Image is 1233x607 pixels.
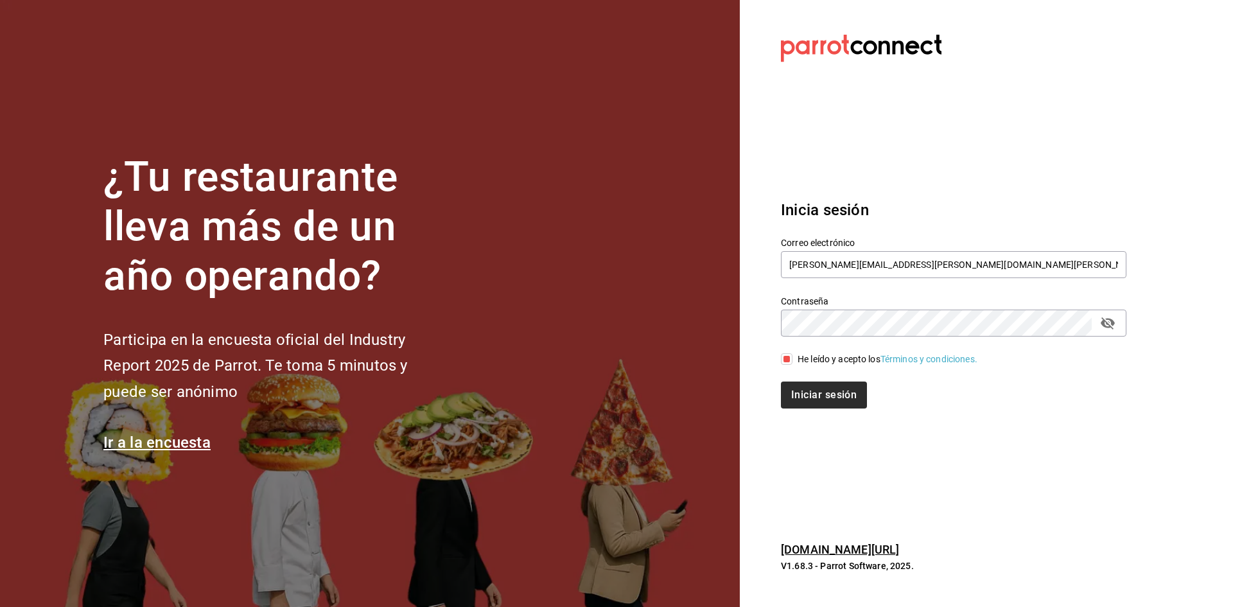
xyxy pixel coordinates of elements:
[781,238,1126,247] label: Correo electrónico
[1097,312,1119,334] button: passwordField
[103,327,450,405] h2: Participa en la encuesta oficial del Industry Report 2025 de Parrot. Te toma 5 minutos y puede se...
[103,153,450,301] h1: ¿Tu restaurante lleva más de un año operando?
[781,382,867,409] button: Iniciar sesión
[798,353,977,366] div: He leído y acepto los
[103,434,211,452] a: Ir a la encuesta
[781,251,1126,278] input: Ingresa tu correo electrónico
[781,559,1126,572] p: V1.68.3 - Parrot Software, 2025.
[781,297,1126,306] label: Contraseña
[880,354,977,364] a: Términos y condiciones.
[781,198,1126,222] h3: Inicia sesión
[781,543,899,556] a: [DOMAIN_NAME][URL]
